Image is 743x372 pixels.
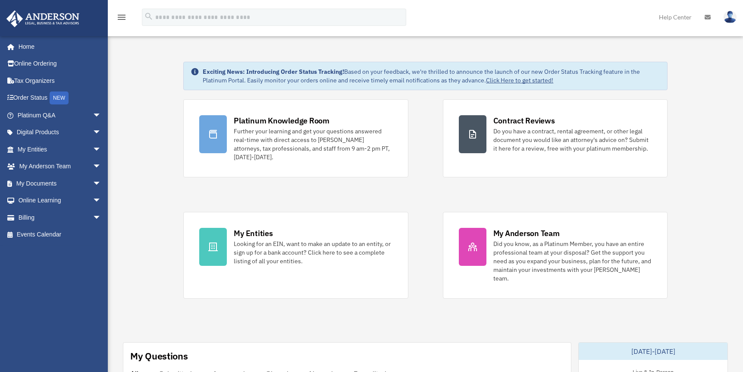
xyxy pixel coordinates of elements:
a: Order StatusNEW [6,89,114,107]
strong: Exciting News: Introducing Order Status Tracking! [203,68,344,76]
span: arrow_drop_down [93,107,110,124]
span: arrow_drop_down [93,124,110,142]
div: NEW [50,91,69,104]
div: My Entities [234,228,273,239]
span: arrow_drop_down [93,209,110,227]
a: menu [116,15,127,22]
div: Did you know, as a Platinum Member, you have an entire professional team at your disposal? Get th... [493,240,652,283]
div: My Anderson Team [493,228,560,239]
a: Billingarrow_drop_down [6,209,114,226]
a: My Anderson Team Did you know, as a Platinum Member, you have an entire professional team at your... [443,212,668,299]
div: Platinum Knowledge Room [234,115,329,126]
a: Contract Reviews Do you have a contract, rental agreement, or other legal document you would like... [443,99,668,177]
a: Online Learningarrow_drop_down [6,192,114,209]
div: Do you have a contract, rental agreement, or other legal document you would like an attorney's ad... [493,127,652,153]
a: Click Here to get started! [486,76,553,84]
div: My Questions [130,350,188,363]
a: Tax Organizers [6,72,114,89]
div: Looking for an EIN, want to make an update to an entity, or sign up for a bank account? Click her... [234,240,392,265]
a: Home [6,38,110,55]
span: arrow_drop_down [93,141,110,158]
div: Contract Reviews [493,115,555,126]
a: Online Ordering [6,55,114,73]
div: Based on your feedback, we're thrilled to announce the launch of our new Order Status Tracking fe... [203,67,660,85]
i: menu [116,12,127,22]
a: Platinum Q&Aarrow_drop_down [6,107,114,124]
span: arrow_drop_down [93,158,110,176]
a: Events Calendar [6,226,114,243]
span: arrow_drop_down [93,192,110,210]
a: My Entitiesarrow_drop_down [6,141,114,158]
a: My Entities Looking for an EIN, want to make an update to an entity, or sign up for a bank accoun... [183,212,408,299]
img: Anderson Advisors Platinum Portal [4,10,82,27]
div: [DATE]-[DATE] [579,343,727,360]
a: My Documentsarrow_drop_down [6,175,114,192]
span: arrow_drop_down [93,175,110,192]
a: Digital Productsarrow_drop_down [6,124,114,141]
i: search [144,12,154,21]
a: My Anderson Teamarrow_drop_down [6,158,114,175]
div: Further your learning and get your questions answered real-time with direct access to [PERSON_NAM... [234,127,392,161]
a: Platinum Knowledge Room Further your learning and get your questions answered real-time with dire... [183,99,408,177]
img: User Pic [724,11,737,23]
